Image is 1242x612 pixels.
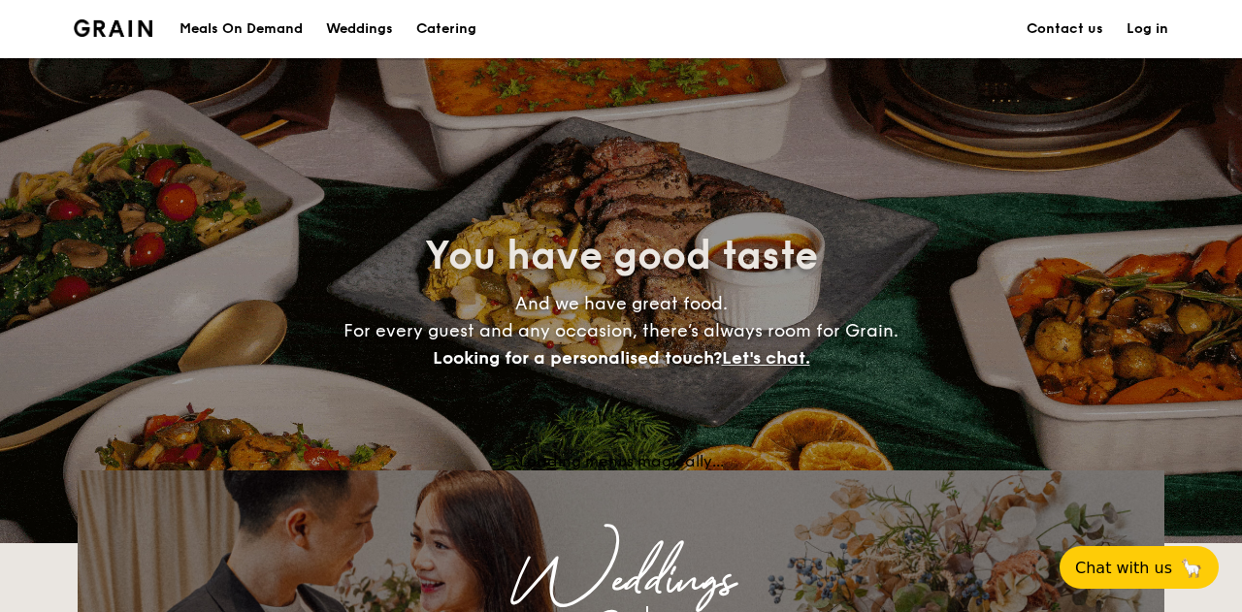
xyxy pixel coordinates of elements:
img: Grain [74,19,152,37]
a: Logotype [74,19,152,37]
div: Loading menus magically... [78,452,1164,470]
span: Let's chat. [722,347,810,369]
div: Weddings [248,564,994,598]
span: 🦙 [1180,557,1203,579]
button: Chat with us🦙 [1060,546,1219,589]
span: Chat with us [1075,559,1172,577]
